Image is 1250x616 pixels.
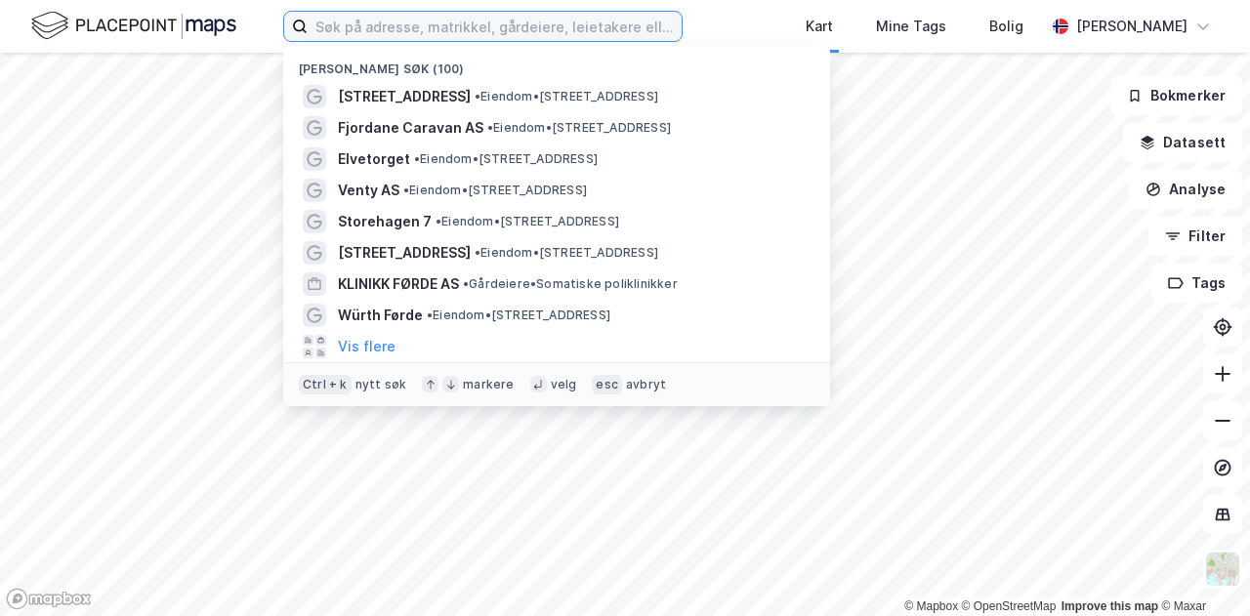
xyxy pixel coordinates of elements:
[1129,170,1242,209] button: Analyse
[338,85,471,108] span: [STREET_ADDRESS]
[338,241,471,265] span: [STREET_ADDRESS]
[299,375,352,394] div: Ctrl + k
[427,308,433,322] span: •
[592,375,622,394] div: esc
[1062,599,1158,613] a: Improve this map
[436,214,619,229] span: Eiendom • [STREET_ADDRESS]
[338,179,399,202] span: Venty AS
[475,89,480,103] span: •
[1123,123,1242,162] button: Datasett
[463,276,469,291] span: •
[487,120,671,136] span: Eiendom • [STREET_ADDRESS]
[876,15,946,38] div: Mine Tags
[338,304,423,327] span: Würth Førde
[463,276,678,292] span: Gårdeiere • Somatiske poliklinikker
[487,120,493,135] span: •
[1152,522,1250,616] div: Kontrollprogram for chat
[308,12,682,41] input: Søk på adresse, matrikkel, gårdeiere, leietakere eller personer
[414,151,420,166] span: •
[551,377,577,392] div: velg
[1151,264,1242,303] button: Tags
[6,588,92,610] a: Mapbox homepage
[475,245,480,260] span: •
[904,599,958,613] a: Mapbox
[338,116,483,140] span: Fjordane Caravan AS
[1152,522,1250,616] iframe: Chat Widget
[463,377,514,392] div: markere
[403,183,587,198] span: Eiendom • [STREET_ADDRESS]
[1076,15,1187,38] div: [PERSON_NAME]
[475,245,658,261] span: Eiendom • [STREET_ADDRESS]
[338,147,410,171] span: Elvetorget
[436,214,441,228] span: •
[806,15,833,38] div: Kart
[962,599,1057,613] a: OpenStreetMap
[475,89,658,104] span: Eiendom • [STREET_ADDRESS]
[31,9,236,43] img: logo.f888ab2527a4732fd821a326f86c7f29.svg
[427,308,610,323] span: Eiendom • [STREET_ADDRESS]
[355,377,407,392] div: nytt søk
[626,377,666,392] div: avbryt
[414,151,598,167] span: Eiendom • [STREET_ADDRESS]
[989,15,1023,38] div: Bolig
[1148,217,1242,256] button: Filter
[338,272,459,296] span: KLINIKK FØRDE AS
[403,183,409,197] span: •
[338,335,396,358] button: Vis flere
[283,46,830,81] div: [PERSON_NAME] søk (100)
[338,210,432,233] span: Storehagen 7
[1110,76,1242,115] button: Bokmerker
